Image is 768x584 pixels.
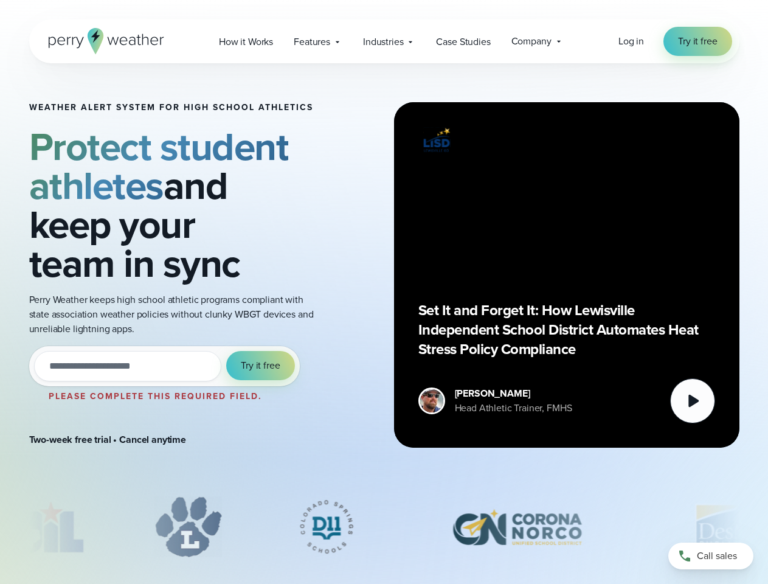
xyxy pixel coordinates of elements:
[455,386,572,401] div: [PERSON_NAME]
[29,496,739,563] div: slideshow
[209,29,283,54] a: How it Works
[29,127,314,283] h2: and keep your team in sync
[678,34,717,49] span: Try it free
[219,35,273,49] span: How it Works
[280,496,372,557] div: 3 of 12
[431,496,603,557] div: 4 of 12
[241,358,280,373] span: Try it free
[436,35,490,49] span: Case Studies
[418,127,455,154] img: Lewisville ISD logo
[455,401,572,415] div: Head Athletic Trainer, FMHS
[668,543,753,569] a: Call sales
[280,496,372,557] img: Colorado-Springs-School-District.svg
[431,496,603,557] img: Corona-Norco-Unified-School-District.svg
[511,34,552,49] span: Company
[29,433,187,447] strong: Two-week free trial • Cancel anytime
[426,29,500,54] a: Case Studies
[226,351,294,380] button: Try it free
[618,34,644,49] a: Log in
[418,301,715,359] p: Set It and Forget It: How Lewisville Independent School District Automates Heat Stress Policy Com...
[697,549,737,563] span: Call sales
[420,389,443,412] img: cody-henschke-headshot
[29,293,314,336] p: Perry Weather keeps high school athletic programs compliant with state association weather polici...
[663,27,732,56] a: Try it free
[29,118,289,214] strong: Protect student athletes
[294,35,330,49] span: Features
[618,34,644,48] span: Log in
[29,103,314,113] h1: Weather Alert System for High School Athletics
[49,390,262,403] label: Please complete this required field.
[363,35,403,49] span: Industries
[154,496,222,557] div: 2 of 12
